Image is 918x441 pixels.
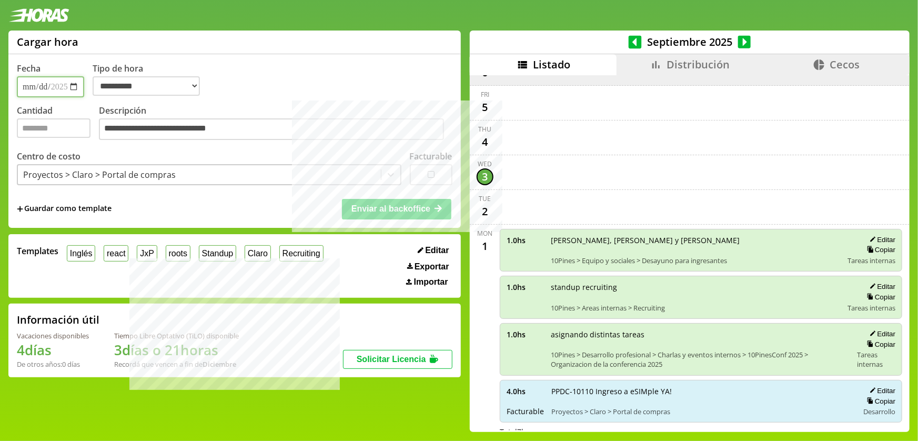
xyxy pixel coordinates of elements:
button: Editar [866,329,895,338]
button: Copiar [864,397,895,406]
div: 1 [477,238,493,255]
span: 10Pines > Equipo y sociales > Desayuno para ingresantes [551,256,840,265]
button: roots [166,245,190,262]
span: Exportar [415,262,449,272]
span: + [17,203,23,215]
span: Importar [414,277,448,287]
button: Copiar [864,245,895,254]
input: Cantidad [17,118,90,138]
div: 3 [477,168,493,185]
button: Claro [245,245,271,262]
button: Copiar [864,293,895,302]
button: Editar [415,245,452,256]
button: Editar [866,282,895,291]
div: Proyectos > Claro > Portal de compras [23,169,176,181]
button: Exportar [404,262,452,272]
button: Standup [199,245,236,262]
h1: 3 días o 21 horas [114,340,239,359]
div: 4 [477,134,493,151]
div: 5 [477,99,493,116]
span: 10Pines > Desarrollo profesional > Charlas y eventos internos > 10PinesConf 2025 > Organizacion d... [551,350,850,369]
textarea: Descripción [99,118,444,141]
span: 10Pines > Areas internas > Recruiting [551,303,840,313]
span: Templates [17,245,58,257]
span: 4.0 hs [507,386,544,396]
span: Enviar al backoffice [351,204,430,213]
button: react [104,245,128,262]
button: Editar [866,386,895,395]
b: Diciembre [203,359,236,369]
div: Total 7 hs [500,427,902,437]
button: Editar [866,235,895,244]
span: Proyectos > Claro > Portal de compras [551,407,851,416]
span: 1.0 hs [507,329,543,339]
label: Cantidad [17,105,99,143]
span: PPDC-10110 Ingreso a eSIMple YA! [551,386,851,396]
div: Tue [479,194,491,203]
span: [PERSON_NAME], [PERSON_NAME] y [PERSON_NAME] [551,235,840,245]
div: Vacaciones disponibles [17,331,89,340]
label: Fecha [17,63,41,74]
span: Editar [425,246,449,255]
div: Wed [478,159,492,168]
label: Descripción [99,105,452,143]
img: logotipo [8,8,69,22]
label: Centro de costo [17,151,80,162]
button: Copiar [864,340,895,349]
button: Enviar al backoffice [342,199,451,219]
button: Recruiting [279,245,324,262]
label: Tipo de hora [93,63,208,97]
h1: Cargar hora [17,35,78,49]
span: Desarrollo [863,407,895,416]
span: Tareas internas [848,303,895,313]
select: Tipo de hora [93,76,200,96]
span: Tareas internas [857,350,895,369]
span: Distribución [667,57,730,72]
button: Solicitar Licencia [343,350,452,369]
span: Facturable [507,406,544,416]
span: 1.0 hs [507,282,543,292]
div: Recordá que vencen a fin de [114,359,239,369]
div: 2 [477,203,493,220]
button: JxP [137,245,157,262]
h2: Información útil [17,313,99,327]
span: Listado [533,57,570,72]
span: 1.0 hs [507,235,543,245]
div: Fri [481,90,489,99]
span: standup recruiting [551,282,840,292]
span: Septiembre 2025 [642,35,738,49]
div: Tiempo Libre Optativo (TiLO) disponible [114,331,239,340]
label: Facturable [410,151,452,162]
div: Mon [478,229,493,238]
h1: 4 días [17,340,89,359]
div: scrollable content [470,75,910,430]
div: Thu [479,125,492,134]
span: Tareas internas [848,256,895,265]
span: Cecos [830,57,860,72]
div: De otros años: 0 días [17,359,89,369]
span: Solicitar Licencia [357,355,426,364]
span: asignando distintas tareas [551,329,850,339]
span: +Guardar como template [17,203,112,215]
button: Inglés [67,245,95,262]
